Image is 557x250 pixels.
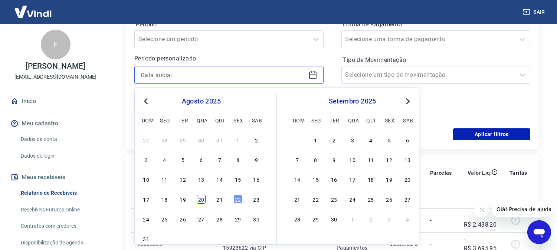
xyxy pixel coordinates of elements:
p: - [430,240,452,248]
div: Choose quarta-feira, 17 de setembro de 2025 [348,175,357,184]
div: qua [197,116,206,125]
p: Valor Líq. [468,169,492,177]
p: -R$ 2.438,20 [464,211,498,229]
a: Dados da conta [18,132,102,147]
div: Choose sábado, 20 de setembro de 2025 [403,175,412,184]
div: Choose segunda-feira, 15 de setembro de 2025 [311,175,320,184]
div: F [41,30,71,59]
div: Choose quinta-feira, 2 de outubro de 2025 [366,214,375,223]
div: ter [330,116,338,125]
div: Choose terça-feira, 9 de setembro de 2025 [330,155,338,164]
div: Choose sexta-feira, 12 de setembro de 2025 [385,155,394,164]
div: ter [178,116,187,125]
div: seg [160,116,169,125]
div: Choose quinta-feira, 14 de agosto de 2025 [215,175,224,184]
div: Choose domingo, 31 de agosto de 2025 [142,234,151,243]
div: sab [403,116,412,125]
iframe: Botão para abrir a janela de mensagens [527,220,551,244]
div: Choose quarta-feira, 24 de setembro de 2025 [348,195,357,204]
div: Choose quinta-feira, 21 de agosto de 2025 [215,195,224,204]
div: Choose terça-feira, 29 de julho de 2025 [178,135,187,144]
div: Choose segunda-feira, 29 de setembro de 2025 [311,214,320,223]
div: Choose domingo, 21 de setembro de 2025 [293,195,302,204]
div: Choose sexta-feira, 29 de agosto de 2025 [233,214,242,223]
div: Choose domingo, 14 de setembro de 2025 [293,175,302,184]
div: Choose quarta-feira, 20 de agosto de 2025 [197,195,206,204]
img: Vindi [9,0,57,23]
div: Choose terça-feira, 12 de agosto de 2025 [178,175,187,184]
div: Choose domingo, 3 de agosto de 2025 [142,155,151,164]
div: Choose sexta-feira, 22 de agosto de 2025 [233,195,242,204]
button: Sair [521,5,548,19]
div: Choose quinta-feira, 18 de setembro de 2025 [366,175,375,184]
div: Choose segunda-feira, 8 de setembro de 2025 [311,155,320,164]
div: Choose terça-feira, 19 de agosto de 2025 [178,195,187,204]
div: Choose terça-feira, 30 de setembro de 2025 [330,214,338,223]
div: Choose quarta-feira, 3 de setembro de 2025 [348,135,357,144]
div: Choose sábado, 13 de setembro de 2025 [403,155,412,164]
a: Contratos com credores [18,218,102,234]
label: Tipo de Movimentação [343,56,529,65]
div: Choose domingo, 27 de julho de 2025 [142,135,151,144]
div: Choose quarta-feira, 30 de julho de 2025 [197,135,206,144]
div: Choose quinta-feira, 7 de agosto de 2025 [215,155,224,164]
div: Choose segunda-feira, 22 de setembro de 2025 [311,195,320,204]
div: Choose sexta-feira, 8 de agosto de 2025 [233,155,242,164]
button: Next Month [403,97,412,106]
a: Recebíveis Futuros Online [18,202,102,217]
div: Choose quinta-feira, 11 de setembro de 2025 [366,155,375,164]
div: agosto 2025 [141,97,262,106]
div: Choose quarta-feira, 27 de agosto de 2025 [197,214,206,223]
div: Choose quinta-feira, 25 de setembro de 2025 [366,195,375,204]
div: Choose sábado, 23 de agosto de 2025 [252,195,261,204]
div: Choose domingo, 10 de agosto de 2025 [142,175,151,184]
p: Tarifas [510,169,527,177]
a: Relatório de Recebíveis [18,185,102,201]
div: Choose sexta-feira, 19 de setembro de 2025 [385,175,394,184]
div: Choose domingo, 17 de agosto de 2025 [142,195,151,204]
div: Choose quarta-feira, 13 de agosto de 2025 [197,175,206,184]
div: dom [142,116,151,125]
div: Choose quarta-feira, 10 de setembro de 2025 [348,155,357,164]
div: Choose quinta-feira, 28 de agosto de 2025 [215,214,224,223]
div: Choose sexta-feira, 1 de agosto de 2025 [233,135,242,144]
div: Choose sábado, 9 de agosto de 2025 [252,155,261,164]
span: Olá! Precisa de ajuda? [4,5,62,11]
div: Choose sábado, 30 de agosto de 2025 [252,214,261,223]
div: Choose segunda-feira, 1 de setembro de 2025 [311,135,320,144]
div: Choose terça-feira, 5 de agosto de 2025 [178,155,187,164]
iframe: Fechar mensagem [474,203,489,217]
div: Choose terça-feira, 26 de agosto de 2025 [178,214,187,223]
a: Início [9,93,102,109]
div: sab [252,116,261,125]
div: Choose domingo, 28 de setembro de 2025 [293,214,302,223]
button: Previous Month [141,97,150,106]
div: sex [233,116,242,125]
div: Choose domingo, 7 de setembro de 2025 [293,155,302,164]
div: Choose sexta-feira, 15 de agosto de 2025 [233,175,242,184]
div: Choose sexta-feira, 3 de outubro de 2025 [385,214,394,223]
div: Choose quarta-feira, 1 de outubro de 2025 [348,214,357,223]
div: Choose quinta-feira, 31 de julho de 2025 [215,135,224,144]
div: Choose segunda-feira, 4 de agosto de 2025 [160,155,169,164]
div: month 2025-09 [292,134,413,224]
div: Choose terça-feira, 2 de setembro de 2025 [178,234,187,243]
div: Choose sexta-feira, 26 de setembro de 2025 [385,195,394,204]
button: Meu cadastro [9,115,102,132]
p: Parcelas [430,169,452,177]
label: Período [136,20,322,29]
iframe: Mensagem da empresa [492,201,551,217]
div: Choose segunda-feira, 28 de julho de 2025 [160,135,169,144]
p: [EMAIL_ADDRESS][DOMAIN_NAME] [14,73,96,81]
div: Choose sábado, 2 de agosto de 2025 [252,135,261,144]
div: qui [215,116,224,125]
button: Aplicar filtros [453,128,530,140]
a: Dados de login [18,148,102,164]
div: setembro 2025 [292,97,413,106]
div: Choose quinta-feira, 4 de setembro de 2025 [366,135,375,144]
div: Choose sexta-feira, 5 de setembro de 2025 [385,135,394,144]
div: Choose quarta-feira, 3 de setembro de 2025 [197,234,206,243]
p: Período personalizado [134,54,324,63]
div: Choose sexta-feira, 5 de setembro de 2025 [233,234,242,243]
div: Choose quinta-feira, 4 de setembro de 2025 [215,234,224,243]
